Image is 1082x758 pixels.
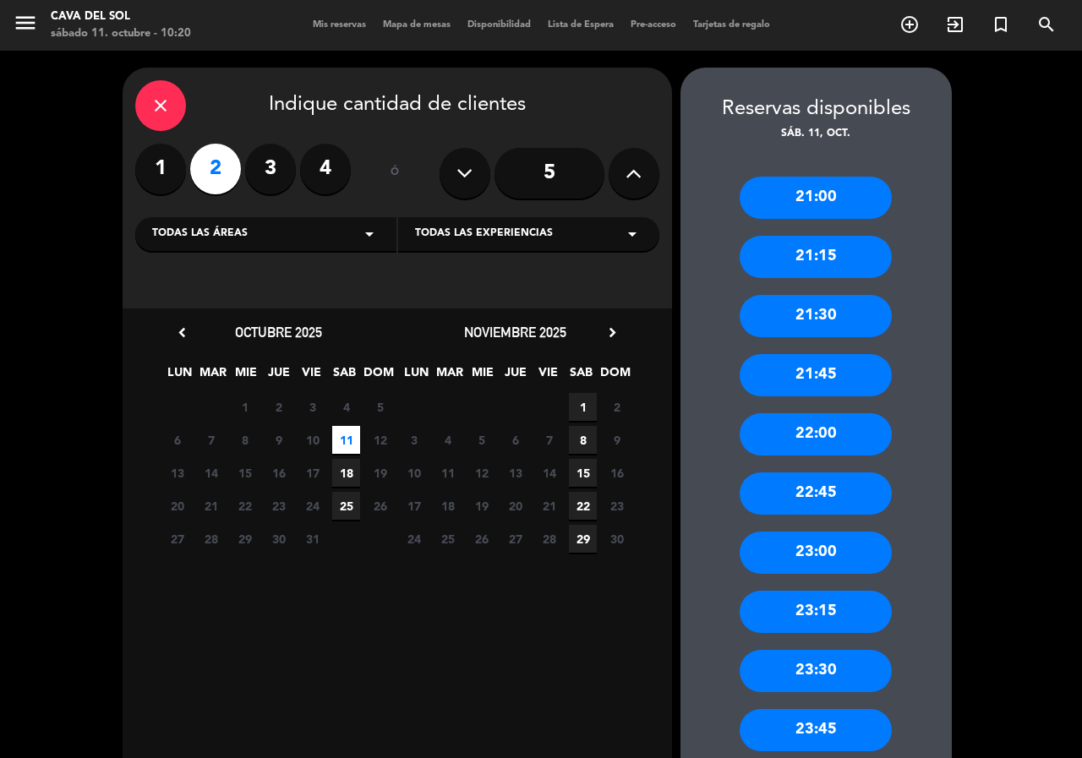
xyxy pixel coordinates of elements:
[166,363,194,390] span: LUN
[332,393,360,421] span: 4
[567,363,595,390] span: SAB
[231,492,259,520] span: 22
[899,14,920,35] i: add_circle_outline
[13,10,38,41] button: menu
[359,224,380,244] i: arrow_drop_down
[501,525,529,553] span: 27
[622,224,642,244] i: arrow_drop_down
[468,363,496,390] span: MIE
[501,459,529,487] span: 13
[298,492,326,520] span: 24
[740,532,892,574] div: 23:00
[231,459,259,487] span: 15
[298,525,326,553] span: 31
[400,459,428,487] span: 10
[945,14,965,35] i: exit_to_app
[534,363,562,390] span: VIE
[298,426,326,454] span: 10
[400,426,428,454] span: 3
[366,492,394,520] span: 26
[535,459,563,487] span: 14
[539,20,622,30] span: Lista de Espera
[232,363,260,390] span: MIE
[415,226,553,243] span: Todas las experiencias
[265,393,292,421] span: 2
[603,393,631,421] span: 2
[265,492,292,520] span: 23
[300,144,351,194] label: 4
[604,324,621,341] i: chevron_right
[501,426,529,454] span: 6
[400,525,428,553] span: 24
[163,525,191,553] span: 27
[265,525,292,553] span: 30
[235,324,322,341] span: octubre 2025
[603,426,631,454] span: 9
[680,126,952,143] div: sáb. 11, oct.
[740,354,892,396] div: 21:45
[298,393,326,421] span: 3
[231,525,259,553] span: 29
[366,393,394,421] span: 5
[190,144,241,194] label: 2
[197,426,225,454] span: 7
[603,492,631,520] span: 23
[298,459,326,487] span: 17
[740,413,892,455] div: 22:00
[374,20,459,30] span: Mapa de mesas
[368,144,423,203] div: ó
[740,236,892,278] div: 21:15
[740,591,892,633] div: 23:15
[135,80,659,131] div: Indique cantidad de clientes
[402,363,430,390] span: LUN
[569,426,597,454] span: 8
[467,525,495,553] span: 26
[740,295,892,337] div: 21:30
[199,363,227,390] span: MAR
[400,492,428,520] span: 17
[740,709,892,751] div: 23:45
[501,363,529,390] span: JUE
[135,144,186,194] label: 1
[332,426,360,454] span: 11
[740,177,892,219] div: 21:00
[467,492,495,520] span: 19
[265,363,292,390] span: JUE
[622,20,685,30] span: Pre-acceso
[464,324,566,341] span: noviembre 2025
[332,492,360,520] span: 25
[991,14,1011,35] i: turned_in_not
[459,20,539,30] span: Disponibilidad
[51,25,191,42] div: sábado 11. octubre - 10:20
[366,426,394,454] span: 12
[197,492,225,520] span: 21
[535,426,563,454] span: 7
[740,650,892,692] div: 23:30
[569,525,597,553] span: 29
[535,525,563,553] span: 28
[245,144,296,194] label: 3
[366,459,394,487] span: 19
[331,363,358,390] span: SAB
[152,226,248,243] span: Todas las áreas
[265,459,292,487] span: 16
[569,492,597,520] span: 22
[150,95,171,116] i: close
[435,363,463,390] span: MAR
[603,459,631,487] span: 16
[304,20,374,30] span: Mis reservas
[51,8,191,25] div: Cava del Sol
[363,363,391,390] span: DOM
[569,393,597,421] span: 1
[467,459,495,487] span: 12
[332,459,360,487] span: 18
[173,324,191,341] i: chevron_left
[197,459,225,487] span: 14
[603,525,631,553] span: 30
[434,525,462,553] span: 25
[434,426,462,454] span: 4
[740,472,892,515] div: 22:45
[265,426,292,454] span: 9
[535,492,563,520] span: 21
[501,492,529,520] span: 20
